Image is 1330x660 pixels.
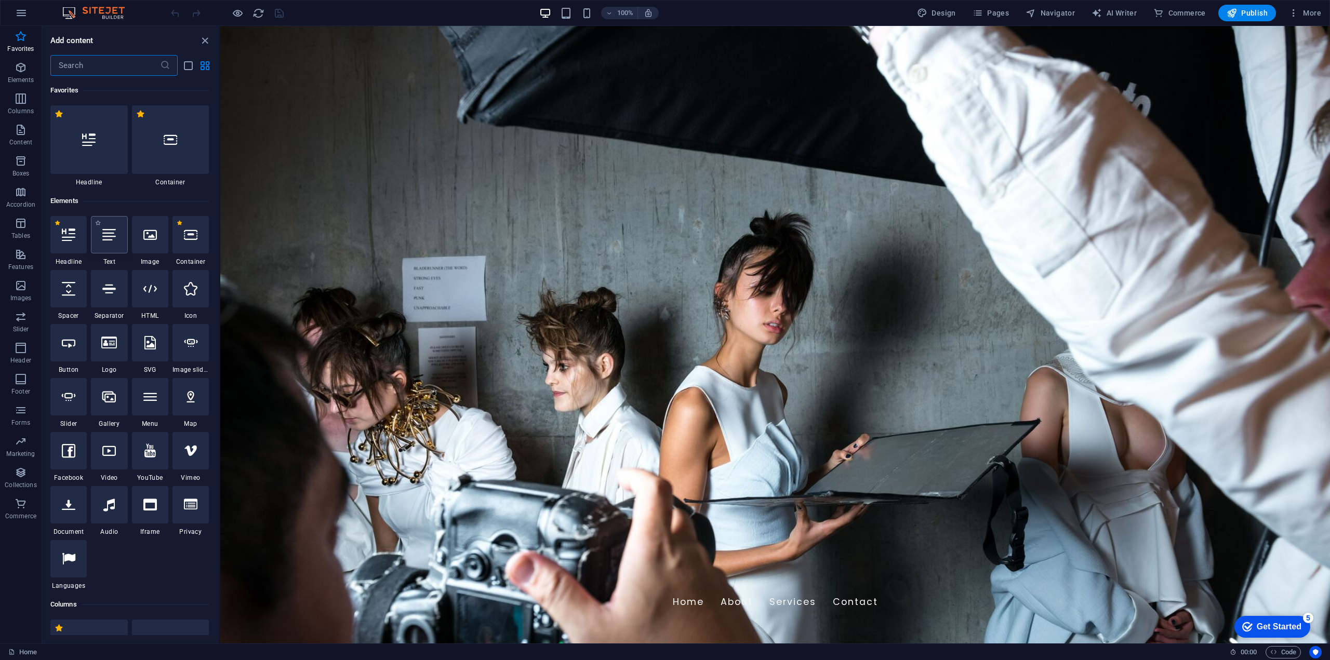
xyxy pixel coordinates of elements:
p: Collections [5,481,36,489]
p: Features [8,263,33,271]
p: Elements [8,76,34,84]
div: HTML [132,270,168,320]
span: Headline [50,178,128,186]
span: Remove from favorites [136,110,145,118]
span: Logo [91,366,127,374]
div: Icon [172,270,209,320]
span: Languages [50,582,87,590]
div: Menu [132,378,168,428]
input: Search [50,55,160,76]
button: close panel [198,34,211,47]
h6: Favorites [50,84,209,97]
span: Remove from favorites [177,220,182,226]
span: Remove from favorites [55,220,60,226]
div: Logo [91,324,127,374]
span: Remove from favorites [55,624,63,632]
span: Separator [91,312,127,320]
div: Video [91,432,127,482]
span: Icon [172,312,209,320]
div: Text [91,216,127,266]
div: YouTube [132,432,168,482]
span: Container [132,178,209,186]
span: Add to favorites [95,220,101,226]
div: Privacy [172,486,209,536]
a: Click to cancel selection. Double-click to open Pages [8,646,37,658]
span: Code [1270,646,1296,658]
div: Container [172,216,209,266]
p: Footer [11,387,30,396]
span: Facebook [50,474,87,482]
span: Vimeo [172,474,209,482]
iframe: To enrich screen reader interactions, please activate Accessibility in Grammarly extension settings [220,26,1330,643]
p: Tables [11,232,30,240]
p: Commerce [5,512,36,520]
div: Facebook [50,432,87,482]
span: AI Writer [1092,8,1137,18]
p: Slider [13,325,29,333]
div: Image slider [172,324,209,374]
div: Spacer [50,270,87,320]
div: Headline [50,105,128,186]
h6: Columns [50,598,209,611]
span: More [1288,8,1321,18]
span: Commerce [1153,8,1206,18]
span: Image slider [172,366,209,374]
p: Favorites [7,45,34,53]
span: Container [172,258,209,266]
span: 00 00 [1241,646,1257,658]
div: Document [50,486,87,536]
div: Languages [50,540,87,590]
button: list-view [182,59,194,72]
p: Marketing [6,450,35,458]
div: Get Started 5 items remaining, 0% complete [8,5,84,27]
span: Audio [91,528,127,536]
span: Gallery [91,420,127,428]
div: Image [132,216,168,266]
span: Button [50,366,87,374]
p: Columns [8,107,34,115]
button: Code [1266,646,1301,658]
span: : [1248,648,1249,656]
div: Map [172,378,209,428]
span: Remove from favorites [55,110,63,118]
span: Iframe [132,528,168,536]
button: Publish [1218,5,1276,21]
span: Menu [132,420,168,428]
span: Spacer [50,312,87,320]
div: Iframe [132,486,168,536]
p: Images [10,294,32,302]
p: Header [10,356,31,365]
button: AI Writer [1087,5,1141,21]
span: Video [91,474,127,482]
span: Map [172,420,209,428]
div: Slider [50,378,87,428]
span: Slider [50,420,87,428]
span: Privacy [172,528,209,536]
button: grid-view [198,59,211,72]
div: Button [50,324,87,374]
div: Vimeo [172,432,209,482]
div: Container [132,105,209,186]
h6: Add content [50,34,94,47]
p: Boxes [12,169,30,178]
span: Document [50,528,87,536]
button: Usercentrics [1309,646,1322,658]
button: Commerce [1149,5,1210,21]
span: YouTube [132,474,168,482]
span: HTML [132,312,168,320]
span: SVG [132,366,168,374]
div: Separator [91,270,127,320]
h6: Elements [50,195,209,207]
